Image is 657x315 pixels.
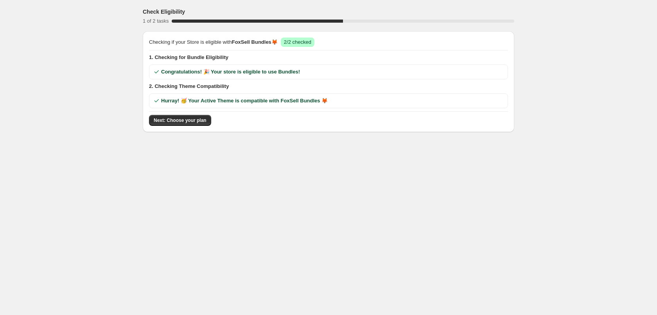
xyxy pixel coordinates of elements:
span: 2/2 checked [284,39,311,45]
span: Congratulations! 🎉 Your store is eligible to use Bundles! [161,68,300,76]
span: Checking if your Store is eligible with 🦊 [149,38,278,46]
span: 2. Checking Theme Compatibility [149,82,508,90]
span: 1 of 2 tasks [143,18,169,24]
button: Next: Choose your plan [149,115,211,126]
span: 1. Checking for Bundle Eligibility [149,54,508,61]
span: Hurray! 🥳 Your Active Theme is compatible with FoxSell Bundles 🦊 [161,97,328,105]
span: Next: Choose your plan [154,117,206,123]
h3: Check Eligibility [143,8,185,16]
span: FoxSell Bundles [232,39,271,45]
